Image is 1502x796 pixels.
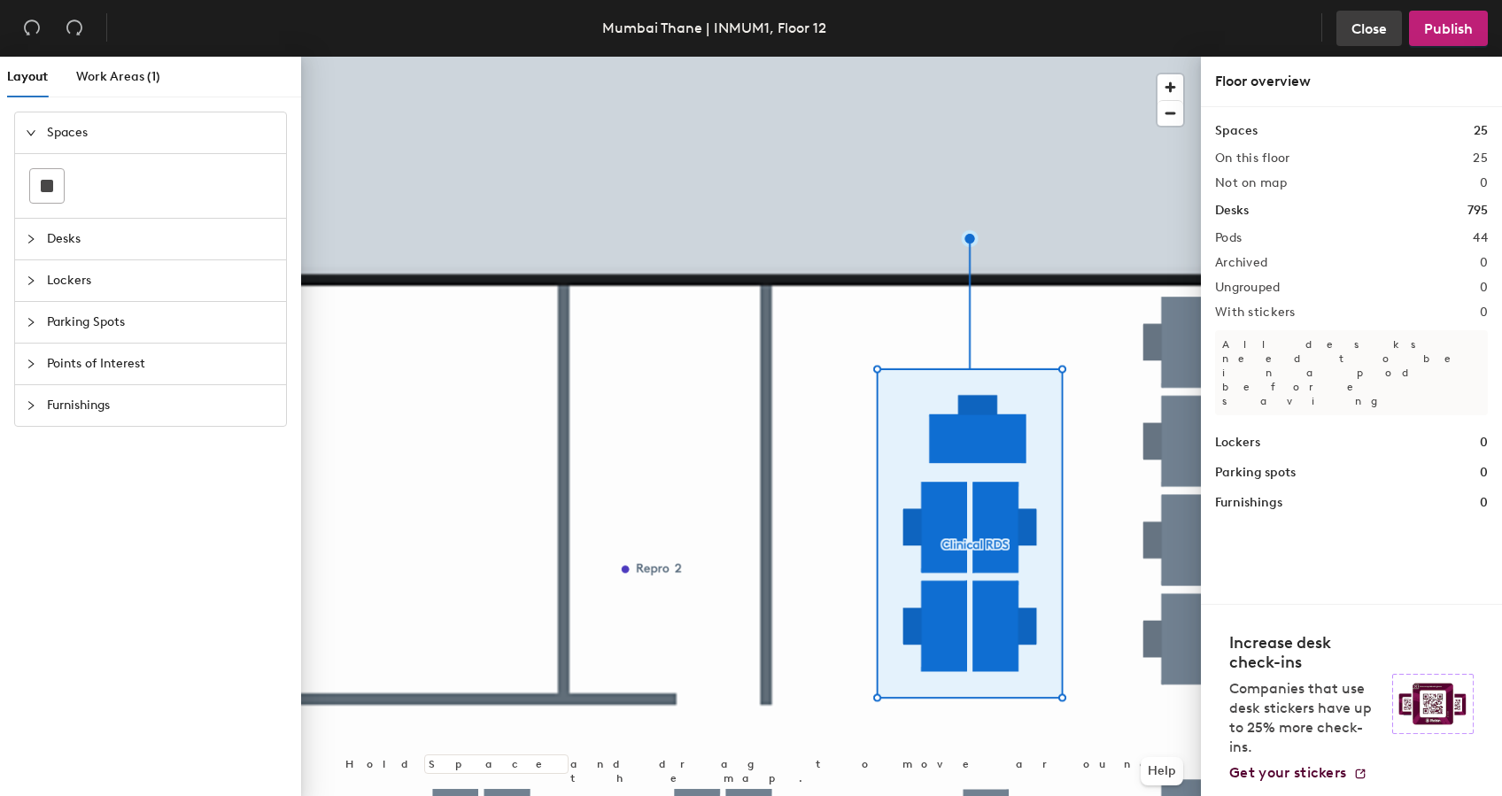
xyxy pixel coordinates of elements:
h1: Parking spots [1215,463,1296,483]
a: Get your stickers [1229,764,1367,782]
span: collapsed [26,400,36,411]
h1: Lockers [1215,433,1260,452]
span: Work Areas (1) [76,69,160,84]
span: Layout [7,69,48,84]
button: Publish [1409,11,1488,46]
h1: 25 [1474,121,1488,141]
span: Lockers [47,260,275,301]
span: Publish [1424,20,1473,37]
span: collapsed [26,275,36,286]
h2: 0 [1480,256,1488,270]
span: Get your stickers [1229,764,1346,781]
div: Floor overview [1215,71,1488,92]
button: Redo (⌘ + ⇧ + Z) [57,11,92,46]
span: undo [23,19,41,36]
h2: 0 [1480,281,1488,295]
h4: Increase desk check-ins [1229,633,1382,672]
span: collapsed [26,359,36,369]
h1: Furnishings [1215,493,1282,513]
h2: 0 [1480,176,1488,190]
h2: 44 [1473,231,1488,245]
button: Undo (⌘ + Z) [14,11,50,46]
h2: On this floor [1215,151,1290,166]
h2: 25 [1473,151,1488,166]
h1: 0 [1480,433,1488,452]
span: Spaces [47,112,275,153]
h2: Pods [1215,231,1242,245]
p: All desks need to be in a pod before saving [1215,330,1488,415]
span: collapsed [26,317,36,328]
span: Desks [47,219,275,259]
h2: Ungrouped [1215,281,1281,295]
span: Points of Interest [47,344,275,384]
img: Sticker logo [1392,674,1474,734]
h2: Archived [1215,256,1267,270]
h2: Not on map [1215,176,1287,190]
button: Close [1336,11,1402,46]
span: Parking Spots [47,302,275,343]
p: Companies that use desk stickers have up to 25% more check-ins. [1229,679,1382,757]
h1: Desks [1215,201,1249,220]
h1: 0 [1480,493,1488,513]
button: Help [1141,757,1183,785]
h1: Spaces [1215,121,1258,141]
h1: 0 [1480,463,1488,483]
span: collapsed [26,234,36,244]
span: Close [1351,20,1387,37]
span: Furnishings [47,385,275,426]
h1: 795 [1467,201,1488,220]
div: Mumbai Thane | INMUM1, Floor 12 [602,17,826,39]
h2: 0 [1480,305,1488,320]
h2: With stickers [1215,305,1296,320]
span: expanded [26,128,36,138]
